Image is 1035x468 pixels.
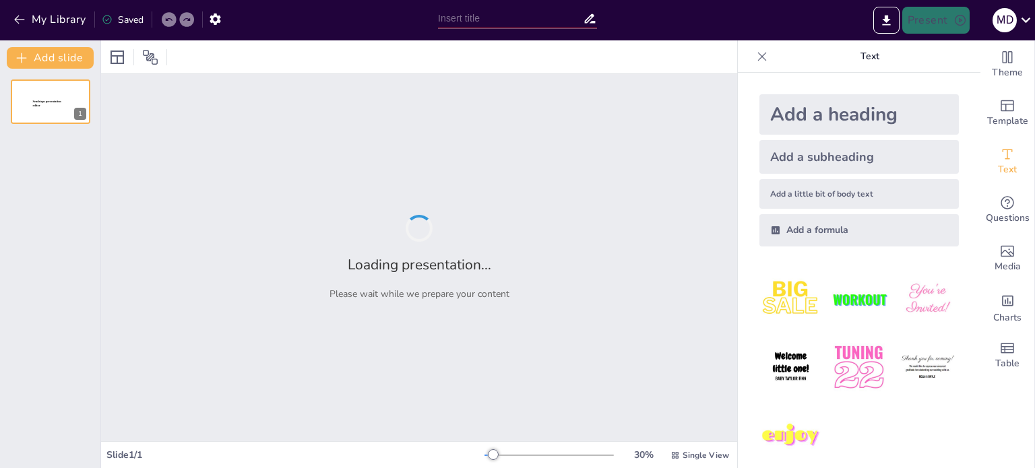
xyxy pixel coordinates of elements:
h2: Loading presentation... [348,255,491,274]
div: Add ready made slides [980,89,1034,137]
div: 30 % [627,448,660,461]
p: Please wait while we prepare your content [330,288,509,300]
span: Template [987,114,1028,129]
button: Present [902,7,970,34]
img: 3.jpeg [896,268,959,331]
div: Add charts and graphs [980,283,1034,331]
div: Get real-time input from your audience [980,186,1034,234]
button: My Library [10,9,92,30]
div: M d [993,8,1017,32]
div: Slide 1 / 1 [106,448,484,461]
div: Layout [106,46,128,68]
div: Add a little bit of body text [759,179,959,209]
p: Text [773,40,967,73]
div: Saved [102,13,144,26]
span: Text [998,162,1017,177]
div: Add images, graphics, shapes or video [980,234,1034,283]
div: Add a table [980,331,1034,380]
span: Position [142,49,158,65]
img: 5.jpeg [827,336,890,399]
div: Add a subheading [759,140,959,174]
div: Add a heading [759,94,959,135]
img: 2.jpeg [827,268,890,331]
span: Table [995,356,1020,371]
span: Single View [683,450,729,461]
div: Add a formula [759,214,959,246]
div: Sendsteps presentation editor1 [11,79,90,124]
span: Theme [992,65,1023,80]
input: Insert title [438,9,583,28]
button: M d [993,7,1017,34]
span: Charts [993,310,1022,325]
span: Questions [986,211,1030,226]
button: Export to PowerPoint [873,7,900,34]
img: 1.jpeg [759,268,822,331]
img: 4.jpeg [759,336,822,399]
span: Media [995,259,1021,274]
div: 1 [74,108,86,120]
button: Add slide [7,47,94,69]
img: 7.jpeg [759,405,822,467]
div: Add text boxes [980,137,1034,186]
div: Change the overall theme [980,40,1034,89]
img: 6.jpeg [896,336,959,399]
span: Sendsteps presentation editor [33,100,61,108]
